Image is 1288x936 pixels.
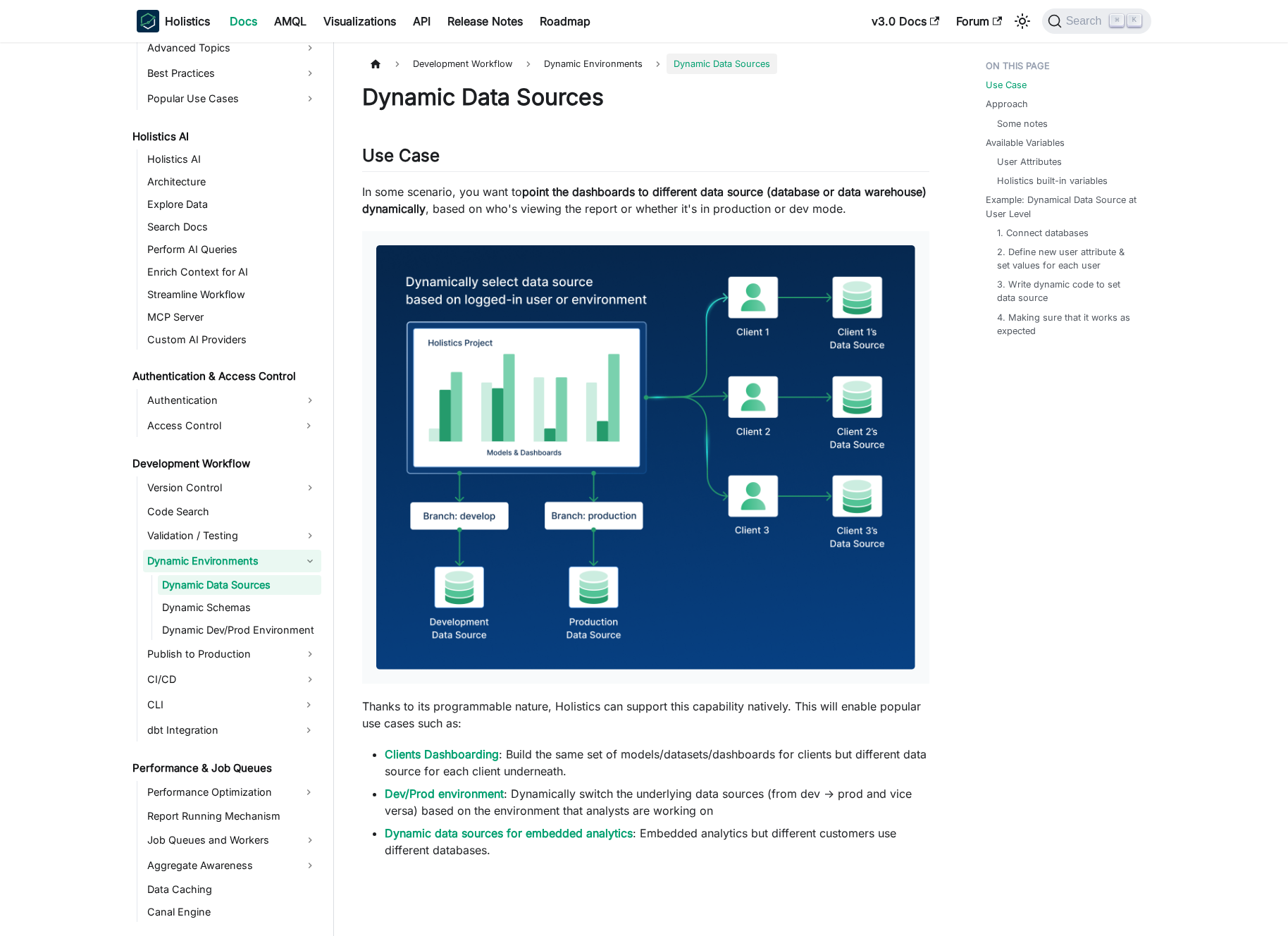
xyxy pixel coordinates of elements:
[143,668,321,691] a: CI/CD
[128,127,321,147] a: Holistics AI
[376,245,915,670] img: Dynamically pointing Holistics to different data sources
[406,54,519,74] span: Development Workflow
[385,785,929,819] li: : Dynamically switch the underlying data sources (from dev → prod and vice versa) based on the en...
[986,78,1027,92] a: Use Case
[143,62,321,85] a: Best Practices
[221,10,266,32] a: Docs
[143,781,296,803] a: Performance Optimization
[997,155,1062,168] a: User Attributes
[296,719,321,741] button: Expand sidebar category 'dbt Integration'
[667,54,777,74] span: Dynamic Data Sources
[143,806,321,826] a: Report Running Mechanism
[1127,14,1141,27] kbd: K
[997,311,1137,338] a: 4. Making sure that it works as expected
[143,87,321,110] a: Popular Use Cases
[143,217,321,237] a: Search Docs
[362,83,929,111] h1: Dynamic Data Sources
[362,183,929,217] p: In some scenario, you want to , based on who's viewing the report or whether it's in production o...
[385,787,504,801] a: Dev/Prod environment
[158,598,321,617] a: Dynamic Schemas
[143,476,321,499] a: Version Control
[143,719,296,741] a: dbt Integration
[385,826,633,840] a: Dynamic data sources for embedded analytics
[143,330,321,350] a: Custom AI Providers
[143,195,321,214] a: Explore Data
[997,117,1048,130] a: Some notes
[385,746,929,780] li: : Build the same set of models/datasets/dashboards for clients but different data source for each...
[143,240,321,259] a: Perform AI Queries
[1042,8,1151,34] button: Search (Command+K)
[158,575,321,595] a: Dynamic Data Sources
[404,10,439,32] a: API
[296,694,321,716] button: Expand sidebar category 'CLI'
[537,54,650,74] span: Dynamic Environments
[863,10,948,32] a: v3.0 Docs
[1110,14,1124,27] kbd: ⌘
[143,149,321,169] a: Holistics AI
[948,10,1010,32] a: Forum
[362,145,929,172] h2: Use Case
[137,10,159,32] img: Holistics
[128,454,321,474] a: Development Workflow
[123,42,334,936] nav: Docs sidebar
[997,245,1137,272] a: 2. Define new user attribute & set values for each user
[986,193,1143,220] a: Example: Dynamical Data Source at User Level
[143,524,321,547] a: Validation / Testing
[997,278,1137,304] a: 3. Write dynamic code to set data source
[143,880,321,899] a: Data Caching
[986,97,1028,111] a: Approach
[997,174,1108,187] a: Holistics built-in variables
[362,54,929,74] nav: Breadcrumbs
[143,902,321,922] a: Canal Engine
[143,307,321,327] a: MCP Server
[143,285,321,304] a: Streamline Workflow
[315,10,404,32] a: Visualizations
[362,185,927,216] strong: point the dashboards to different data source (database or data warehouse) dynamically
[1011,10,1034,32] button: Switch between dark and light mode (currently light mode)
[143,389,321,412] a: Authentication
[143,172,321,192] a: Architecture
[143,262,321,282] a: Enrich Context for AI
[128,367,321,386] a: Authentication & Access Control
[143,414,296,437] a: Access Control
[143,694,296,716] a: CLI
[531,10,599,32] a: Roadmap
[385,747,499,761] a: Clients Dashboarding
[997,226,1089,240] a: 1. Connect databases
[385,825,929,858] li: : Embedded analytics but different customers use different databases.
[362,698,929,732] p: Thanks to its programmable nature, Holistics can support this capability natively. This will enab...
[143,37,321,59] a: Advanced Topics
[128,758,321,778] a: Performance & Job Queues
[158,620,321,640] a: Dynamic Dev/Prod Environment
[143,502,321,522] a: Code Search
[137,10,210,32] a: HolisticsHolistics
[143,550,321,572] a: Dynamic Environments
[143,643,321,665] a: Publish to Production
[1062,15,1110,27] span: Search
[165,13,210,30] b: Holistics
[986,136,1065,149] a: Available Variables
[362,54,389,74] a: Home page
[143,829,321,851] a: Job Queues and Workers
[296,781,321,803] button: Expand sidebar category 'Performance Optimization'
[439,10,531,32] a: Release Notes
[296,414,321,437] button: Expand sidebar category 'Access Control'
[266,10,315,32] a: AMQL
[143,854,321,877] a: Aggregate Awareness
